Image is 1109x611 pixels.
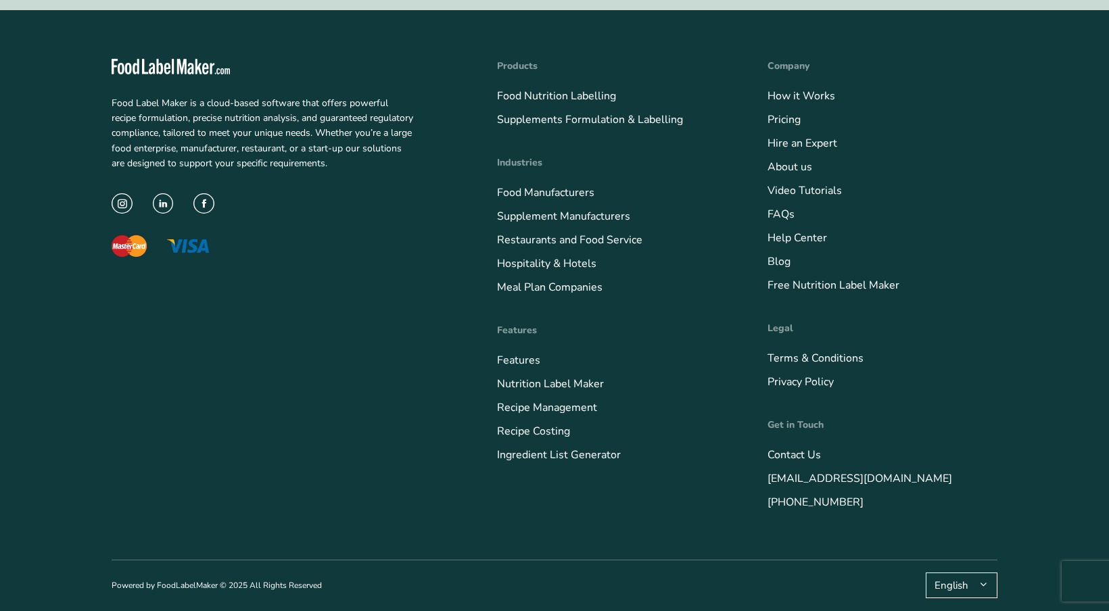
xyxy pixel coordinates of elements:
[497,424,570,439] a: Recipe Costing
[497,447,621,462] a: Ingredient List Generator
[768,321,997,335] h4: Legal
[768,112,801,127] a: Pricing
[497,155,727,170] h4: Industries
[112,579,322,592] p: Powered by FoodLabelMaker © 2025 All Rights Reserved
[497,280,603,295] a: Meal Plan Companies
[926,572,997,598] button: English
[768,447,821,462] a: Contact Us
[112,59,230,74] img: Food Label Maker - white
[768,183,842,198] a: Video Tutorials
[497,112,683,127] a: Supplements Formulation & Labelling
[497,400,597,415] a: Recipe Management
[768,278,899,293] a: Free Nutrition Label Maker
[497,185,594,200] a: Food Manufacturers
[112,235,147,257] img: The Mastercard logo displaying a red circle saying
[768,59,997,73] h4: Company
[112,193,133,214] img: instagram icon
[768,471,952,486] a: [EMAIL_ADDRESS][DOMAIN_NAME]
[768,160,812,174] a: About us
[768,374,834,389] a: Privacy Policy
[167,239,209,253] img: The Visa logo with blue letters and a yellow flick above the
[497,209,630,224] a: Supplement Manufacturers
[497,89,616,103] a: Food Nutrition Labelling
[768,230,827,245] a: Help Center
[768,136,837,151] a: Hire an Expert
[497,256,596,271] a: Hospitality & Hotels
[768,418,997,432] h4: Get in Touch
[112,96,413,172] p: Food Label Maker is a cloud-based software that offers powerful recipe formulation, precise nutri...
[768,207,795,222] a: FAQs
[497,353,540,368] a: Features
[768,351,864,366] a: Terms & Conditions
[497,323,727,337] h4: Features
[497,376,604,391] a: Nutrition Label Maker
[497,59,727,73] h4: Products
[768,89,835,103] a: How it Works
[768,254,791,269] a: Blog
[497,233,642,247] a: Restaurants and Food Service
[768,495,864,510] a: [PHONE_NUMBER]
